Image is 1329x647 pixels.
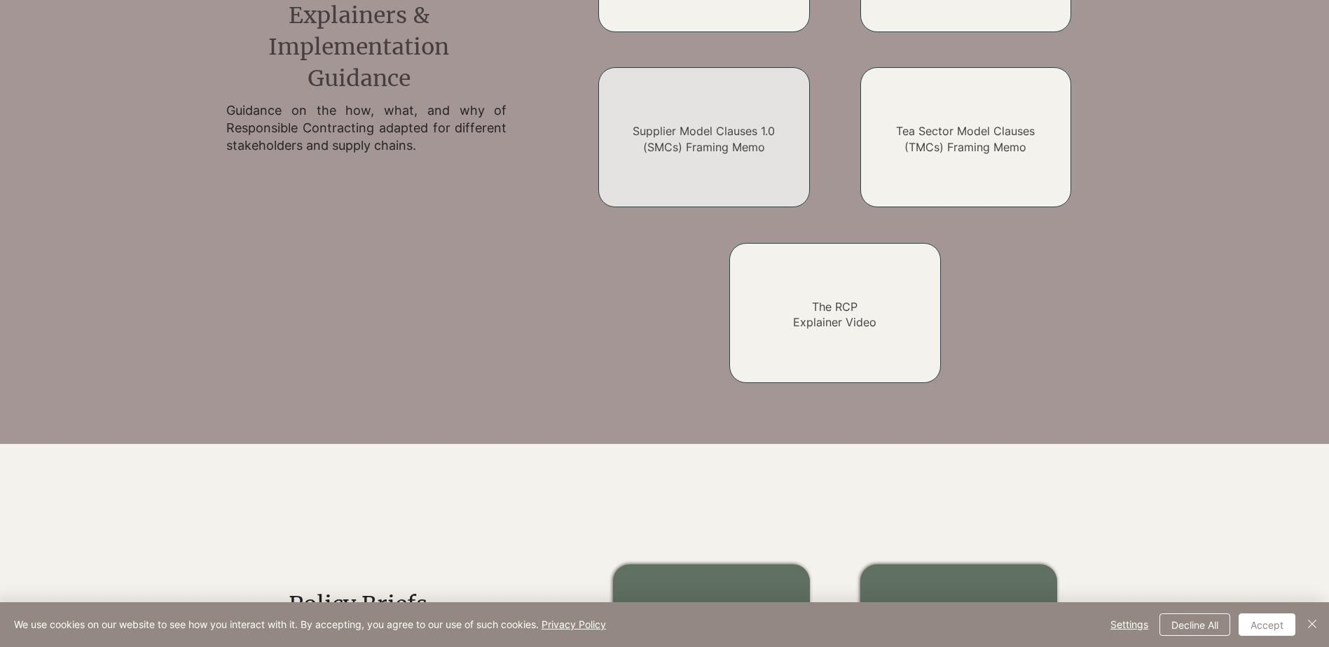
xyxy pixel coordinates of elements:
span: Policy Briefs [289,590,427,618]
span: We use cookies on our website to see how you interact with it. By accepting, you agree to our use... [14,618,606,631]
h2: Guidance on the how, what, and why of Responsible Contracting adapted for different stakeholders ... [226,102,507,155]
span: Settings [1110,614,1148,635]
a: Privacy Policy [542,618,606,630]
button: Decline All [1159,613,1230,636]
button: Close [1304,613,1321,636]
a: Supplier Model Clauses 1.0 (SMCs) Framing Memo [633,124,775,153]
a: The RCPExplainer Video [793,300,876,329]
span: Explainers & Implementation Guidance [268,1,449,92]
button: Accept [1239,613,1295,636]
a: Tea Sector Model Clauses (TMCs) Framing Memo [896,124,1035,153]
img: Close [1304,615,1321,632]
